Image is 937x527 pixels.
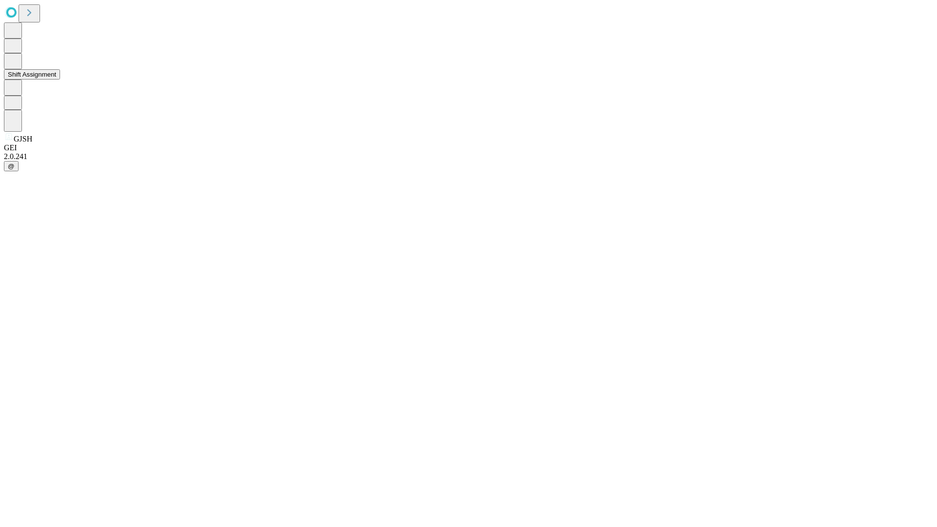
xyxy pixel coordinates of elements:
div: GEI [4,143,933,152]
button: @ [4,161,19,171]
span: GJSH [14,135,32,143]
button: Shift Assignment [4,69,60,80]
div: 2.0.241 [4,152,933,161]
span: @ [8,162,15,170]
